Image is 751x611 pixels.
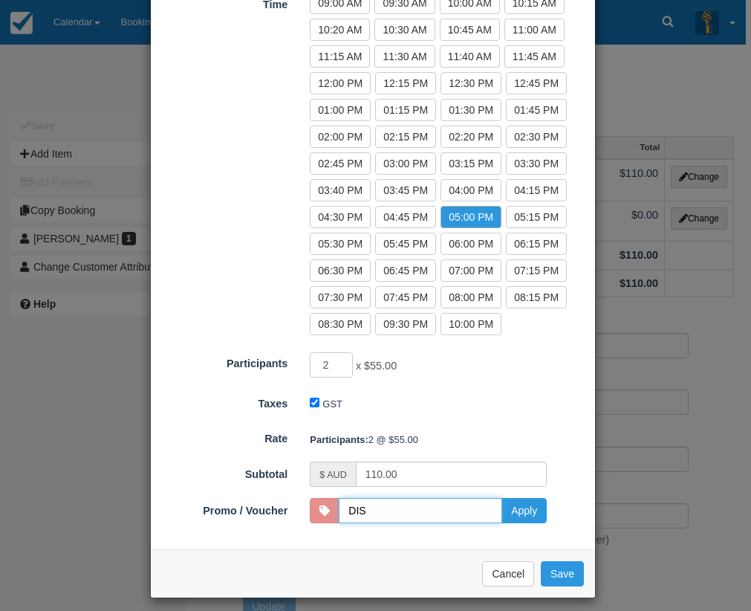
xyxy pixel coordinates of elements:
[310,233,371,255] label: 05:30 PM
[310,72,371,94] label: 12:00 PM
[375,233,436,255] label: 05:45 PM
[374,45,435,68] label: 11:30 AM
[151,426,299,447] label: Rate
[375,72,436,94] label: 12:15 PM
[440,179,501,201] label: 04:00 PM
[440,152,501,175] label: 03:15 PM
[506,233,567,255] label: 06:15 PM
[310,313,371,335] label: 08:30 PM
[310,45,370,68] label: 11:15 AM
[151,498,299,519] label: Promo / Voucher
[375,206,436,228] label: 04:45 PM
[322,398,342,410] label: GST
[541,561,584,586] button: Save
[506,259,567,282] label: 07:15 PM
[506,152,567,175] label: 03:30 PM
[506,126,567,148] label: 02:30 PM
[310,352,353,378] input: Participants
[375,126,436,148] label: 02:15 PM
[151,391,299,412] label: Taxes
[356,361,397,372] span: x $55.00
[506,179,567,201] label: 04:15 PM
[375,286,436,308] label: 07:45 PM
[310,126,371,148] label: 02:00 PM
[310,286,371,308] label: 07:30 PM
[310,434,368,445] strong: Participants
[299,427,595,452] div: 2 @ $55.00
[310,152,371,175] label: 02:45 PM
[375,259,436,282] label: 06:45 PM
[440,259,501,282] label: 07:00 PM
[319,470,346,480] small: $ AUD
[310,259,371,282] label: 06:30 PM
[504,45,565,68] label: 11:45 AM
[374,19,435,41] label: 10:30 AM
[506,99,567,121] label: 01:45 PM
[506,286,567,308] label: 08:15 PM
[440,99,501,121] label: 01:30 PM
[310,179,371,201] label: 03:40 PM
[504,19,565,41] label: 11:00 AM
[501,498,547,523] button: Apply
[440,313,501,335] label: 10:00 PM
[440,72,501,94] label: 12:30 PM
[375,152,436,175] label: 03:00 PM
[440,286,501,308] label: 08:00 PM
[310,99,371,121] label: 01:00 PM
[440,126,501,148] label: 02:20 PM
[482,561,534,586] button: Cancel
[440,19,500,41] label: 10:45 AM
[151,462,299,482] label: Subtotal
[375,99,436,121] label: 01:15 PM
[310,19,370,41] label: 10:20 AM
[440,233,501,255] label: 06:00 PM
[440,45,500,68] label: 11:40 AM
[440,206,501,228] label: 05:00 PM
[310,206,371,228] label: 04:30 PM
[506,72,567,94] label: 12:45 PM
[151,351,299,372] label: Participants
[375,313,436,335] label: 09:30 PM
[375,179,436,201] label: 03:45 PM
[506,206,567,228] label: 05:15 PM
